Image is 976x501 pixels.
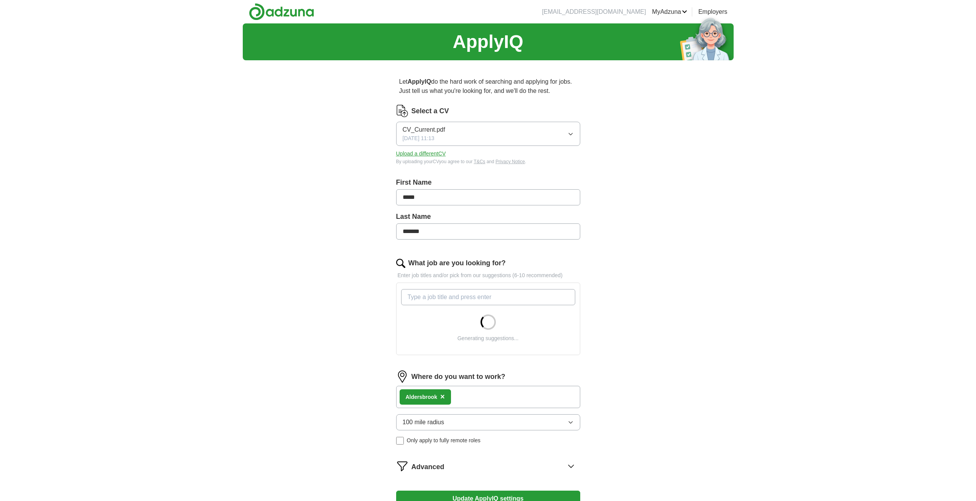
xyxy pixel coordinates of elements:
[403,134,435,142] span: [DATE] 11:13
[458,334,519,342] div: Generating suggestions...
[453,28,523,56] h1: ApplyIQ
[396,414,580,430] button: 100 mile radius
[396,437,404,445] input: Only apply to fully remote roles
[698,7,727,17] a: Employers
[474,159,485,164] a: T&Cs
[396,105,408,117] img: CV Icon
[542,7,646,17] li: [EMAIL_ADDRESS][DOMAIN_NAME]
[440,392,445,401] span: ×
[403,125,445,134] span: CV_Current.pdf
[407,437,481,445] span: Only apply to fully remote roles
[652,7,687,17] a: MyAdzuna
[440,391,445,403] button: ×
[411,106,449,116] label: Select a CV
[396,271,580,279] p: Enter job titles and/or pick from our suggestions (6-10 recommended)
[396,122,580,146] button: CV_Current.pdf[DATE] 11:13
[396,212,580,222] label: Last Name
[396,259,405,268] img: search.png
[495,159,525,164] a: Privacy Notice
[408,258,506,268] label: What job are you looking for?
[396,460,408,472] img: filter
[403,418,444,427] span: 100 mile radius
[406,393,437,401] div: Aldersbrook
[401,289,575,305] input: Type a job title and press enter
[396,150,446,158] button: Upload a differentCV
[411,462,444,472] span: Advanced
[249,3,314,20] img: Adzuna logo
[396,74,580,99] p: Let do the hard work of searching and applying for jobs. Just tell us what you're looking for, an...
[396,158,580,165] div: By uploading your CV you agree to our and .
[408,78,431,85] strong: ApplyIQ
[396,370,408,383] img: location.png
[396,177,580,188] label: First Name
[411,372,505,382] label: Where do you want to work?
